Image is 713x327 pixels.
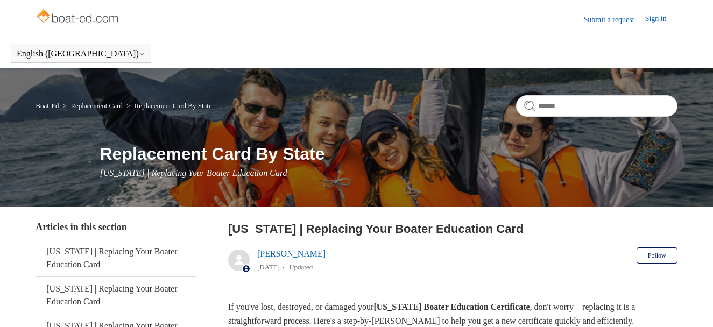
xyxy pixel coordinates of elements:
li: Replacement Card By State [124,102,212,110]
button: English ([GEOGRAPHIC_DATA]) [17,49,145,59]
span: [US_STATE] | Replacing Your Boater Education Card [100,168,287,177]
h1: Replacement Card By State [100,141,677,167]
li: Updated [289,263,313,271]
input: Search [516,95,677,117]
a: [US_STATE] | Replacing Your Boater Education Card [36,240,196,276]
li: Replacement Card [61,102,124,110]
time: 05/22/2024, 11:37 [257,263,280,271]
img: Boat-Ed Help Center home page [36,6,121,28]
a: [US_STATE] | Replacing Your Boater Education Card [36,277,196,314]
a: Submit a request [584,14,645,25]
a: Sign in [645,13,677,26]
span: Articles in this section [36,222,126,232]
strong: [US_STATE] Boater Education Certificate [373,302,530,311]
a: Replacement Card [70,102,122,110]
a: [PERSON_NAME] [257,249,326,258]
button: Follow Article [637,247,677,264]
a: Boat-Ed [36,102,59,110]
a: Replacement Card By State [135,102,212,110]
li: Boat-Ed [36,102,61,110]
div: Live chat [677,291,705,319]
h2: New York | Replacing Your Boater Education Card [228,220,677,238]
